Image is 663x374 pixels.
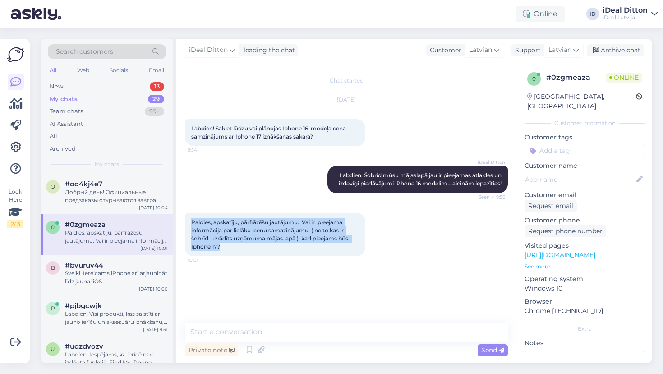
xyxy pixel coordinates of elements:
[525,133,645,142] p: Customer tags
[65,188,168,204] div: Добрый день! Официальные предзаказы открываются завтра. Пожалуйста, пришлите ваше имя, фамилию, а...
[108,65,130,76] div: Socials
[185,77,508,85] div: Chat started
[139,204,168,211] div: [DATE] 10:04
[525,251,595,259] a: [URL][DOMAIN_NAME]
[525,175,635,185] input: Add name
[51,264,55,271] span: b
[56,47,113,56] span: Search customers
[147,65,166,76] div: Email
[7,220,23,228] div: 2 / 3
[139,286,168,292] div: [DATE] 10:00
[185,96,508,104] div: [DATE]
[525,306,645,316] p: Chrome [TECHNICAL_ID]
[532,75,536,82] span: 0
[511,46,541,55] div: Support
[7,46,24,63] img: Askly Logo
[525,225,606,237] div: Request phone number
[7,188,23,228] div: Look Here
[65,180,102,188] span: #oo4kj4e7
[65,351,168,367] div: Labdien. Iespējams, ka ierīcē nav izslēgta funkcija Find My iPhone – lūdzu, pārliecinieties, ka t...
[51,183,55,190] span: o
[471,159,505,166] span: iDeal Ditton
[525,200,577,212] div: Request email
[50,120,83,129] div: AI Assistant
[469,45,492,55] span: Latvian
[65,342,103,351] span: #uqzdvozv
[50,144,76,153] div: Archived
[50,107,83,116] div: Team chats
[481,346,504,354] span: Send
[471,194,505,200] span: Seen ✓ 9:56
[546,72,606,83] div: # 0zgmeaza
[75,65,91,76] div: Web
[65,221,106,229] span: #0zgmeaza
[65,310,168,326] div: Labdien! Visi produkti, kas saistīti ar jauno ierīču un aksesuāru iznākšanu, būs pieejami no 19. ...
[525,325,645,333] div: Extra
[188,147,221,153] span: 9:54
[525,241,645,250] p: Visited pages
[95,160,119,168] span: My chats
[191,219,351,250] span: Paldies, apskatīju, pārfrāzēšu jautājumu. Vai ir pieejama informācija par lielāku cenu samazināju...
[525,263,645,271] p: See more ...
[525,338,645,348] p: Notes
[525,144,645,157] input: Add a tag
[525,284,645,293] p: Windows 10
[65,302,102,310] span: #pjbgcwjk
[603,7,648,14] div: iDeal Ditton
[339,172,503,187] span: Labdien. Šobrīd mūsu mājaslapā jau ir pieejamas atlaides un izdevīgi piedāvājumi iPhone 16 modeli...
[150,82,164,91] div: 13
[603,7,658,21] a: iDeal DittoniDeal Latvija
[65,269,168,286] div: Sveiki! Ieteicams iPhone arī atjaunināt līdz jaunai iOS
[525,190,645,200] p: Customer email
[48,65,58,76] div: All
[527,92,636,111] div: [GEOGRAPHIC_DATA], [GEOGRAPHIC_DATA]
[525,161,645,171] p: Customer name
[51,305,55,312] span: p
[148,95,164,104] div: 29
[525,297,645,306] p: Browser
[525,119,645,127] div: Customer information
[65,261,103,269] span: #bvuruv44
[426,46,461,55] div: Customer
[189,45,228,55] span: iDeal Ditton
[525,216,645,225] p: Customer phone
[145,107,164,116] div: 99+
[606,73,642,83] span: Online
[51,346,55,352] span: u
[516,6,565,22] div: Online
[51,224,55,231] span: 0
[65,229,168,245] div: Paldies, apskatīju, pārfrāzēšu jautājumu. Vai ir pieejama informācija par lielāku cenu samazināju...
[143,326,168,333] div: [DATE] 9:51
[525,274,645,284] p: Operating system
[185,344,238,356] div: Private note
[188,257,221,263] span: 10:01
[240,46,295,55] div: leading the chat
[587,44,644,56] div: Archive chat
[586,8,599,20] div: ID
[50,132,57,141] div: All
[50,82,63,91] div: New
[50,95,78,104] div: My chats
[191,125,347,140] span: Labdien! Sakiet lūdzu vai plānojas Iphone 16 modeļa cena samzinājums ar Iphone 17 iznākšanas sakaŗa?
[548,45,571,55] span: Latvian
[603,14,648,21] div: iDeal Latvija
[140,245,168,252] div: [DATE] 10:01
